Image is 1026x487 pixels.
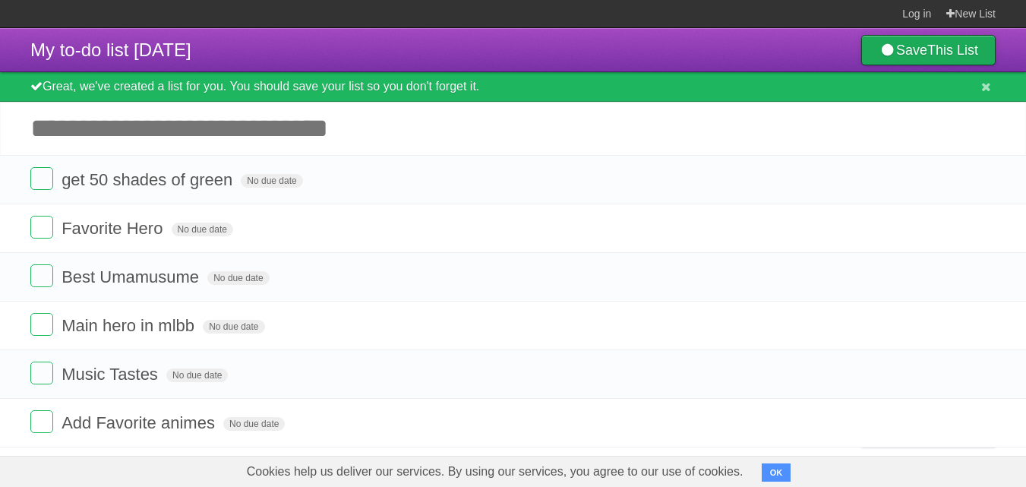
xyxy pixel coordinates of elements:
span: get 50 shades of green [62,170,236,189]
span: No due date [241,174,302,188]
label: Done [30,264,53,287]
span: Music Tastes [62,365,162,384]
label: Done [30,313,53,336]
a: SaveThis List [861,35,996,65]
span: Cookies help us deliver our services. By using our services, you agree to our use of cookies. [232,457,759,487]
span: No due date [166,368,228,382]
b: This List [927,43,978,58]
label: Done [30,410,53,433]
span: Main hero in mlbb [62,316,198,335]
span: No due date [207,271,269,285]
span: No due date [172,223,233,236]
label: Done [30,362,53,384]
button: OK [762,463,791,482]
span: No due date [223,417,285,431]
label: Done [30,216,53,239]
span: My to-do list [DATE] [30,40,191,60]
span: Add Favorite animes [62,413,219,432]
span: Best Umamusume [62,267,203,286]
span: No due date [203,320,264,334]
label: Done [30,167,53,190]
span: Favorite Hero [62,219,166,238]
